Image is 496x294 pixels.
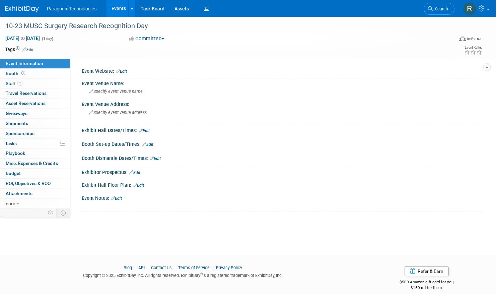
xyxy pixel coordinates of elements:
a: Edit [142,142,153,147]
div: Booth Set-up Dates/Times: [82,139,483,148]
span: Asset Reservations [6,101,46,106]
a: Tasks [0,139,70,149]
div: Event Venue Address: [82,99,483,108]
div: $500 Amazon gift card for you, [371,275,483,290]
a: Refer & Earn [405,266,449,276]
a: Giveaways [0,109,70,118]
span: [DATE] [DATE] [5,35,40,41]
a: Shipments [0,119,70,128]
a: Budget [0,169,70,178]
div: Event Venue Name: [82,78,483,87]
span: Travel Reservations [6,91,47,96]
a: Contact Us [151,265,172,270]
div: Event Notes: [82,193,483,202]
a: Travel Reservations [0,89,70,98]
div: Event Format [411,35,483,45]
a: Edit [22,47,33,52]
span: Tasks [5,141,17,146]
span: Booth not reserved yet [20,71,26,76]
a: Sponsorships [0,129,70,138]
sup: ® [200,272,203,276]
a: Playbook [0,149,70,158]
button: Committed [127,35,167,42]
a: Edit [111,196,122,201]
a: ROI, Objectives & ROO [0,179,70,188]
span: ROI, Objectives & ROO [6,181,51,186]
a: Edit [133,183,144,188]
a: Staff1 [0,79,70,89]
img: Format-Inperson.png [459,36,466,41]
a: Misc. Expenses & Credits [0,159,70,168]
a: Edit [116,69,127,74]
a: Search [424,3,454,15]
span: Budget [6,171,21,176]
div: Event Rating [464,46,482,49]
a: Terms of Service [178,265,210,270]
td: Tags [5,46,33,53]
div: Exhibit Hall Floor Plan: [82,180,483,189]
div: $150 off for them. [371,285,483,291]
td: Toggle Event Tabs [57,209,70,217]
span: Paragonix Technologies [47,6,96,11]
div: 10-23 MUSC Surgery Research Recognition Day [3,20,442,32]
span: Staff [6,81,22,86]
a: Blog [124,265,132,270]
a: more [0,199,70,209]
span: Shipments [6,121,28,126]
div: Copyright © 2025 ExhibitDay, Inc. All rights reserved. ExhibitDay is a registered trademark of Ex... [5,271,361,279]
div: In-Person [467,36,483,41]
span: Specify event venue address [89,110,147,115]
span: Misc. Expenses & Credits [6,161,58,166]
a: Booth [0,69,70,78]
span: Sponsorships [6,131,34,136]
span: more [4,201,15,206]
span: Booth [6,71,26,76]
span: Giveaways [6,111,27,116]
a: Attachments [0,189,70,198]
a: Edit [129,170,140,175]
span: to [19,36,26,41]
span: Search [433,6,448,11]
div: Booth Dismantle Dates/Times: [82,153,483,162]
span: | [173,265,177,270]
img: Rachel Jenkins [463,2,476,15]
span: Attachments [6,191,32,196]
span: 1 [17,81,22,86]
a: Edit [139,128,150,133]
a: Privacy Policy [216,265,242,270]
div: Exhibit Hall Dates/Times: [82,125,483,134]
span: Event Information [6,61,43,66]
a: API [138,265,145,270]
span: Playbook [6,151,25,156]
div: Exhibitor Prospectus: [82,167,483,176]
a: Event Information [0,59,70,68]
img: ExhibitDay [5,6,39,12]
a: Edit [150,156,161,161]
span: | [211,265,215,270]
td: Personalize Event Tab Strip [45,209,57,217]
a: Asset Reservations [0,99,70,108]
span: | [146,265,150,270]
span: Specify event venue name [89,89,143,94]
span: | [133,265,137,270]
div: Event Website: [82,66,483,75]
span: (1 day) [41,37,53,41]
